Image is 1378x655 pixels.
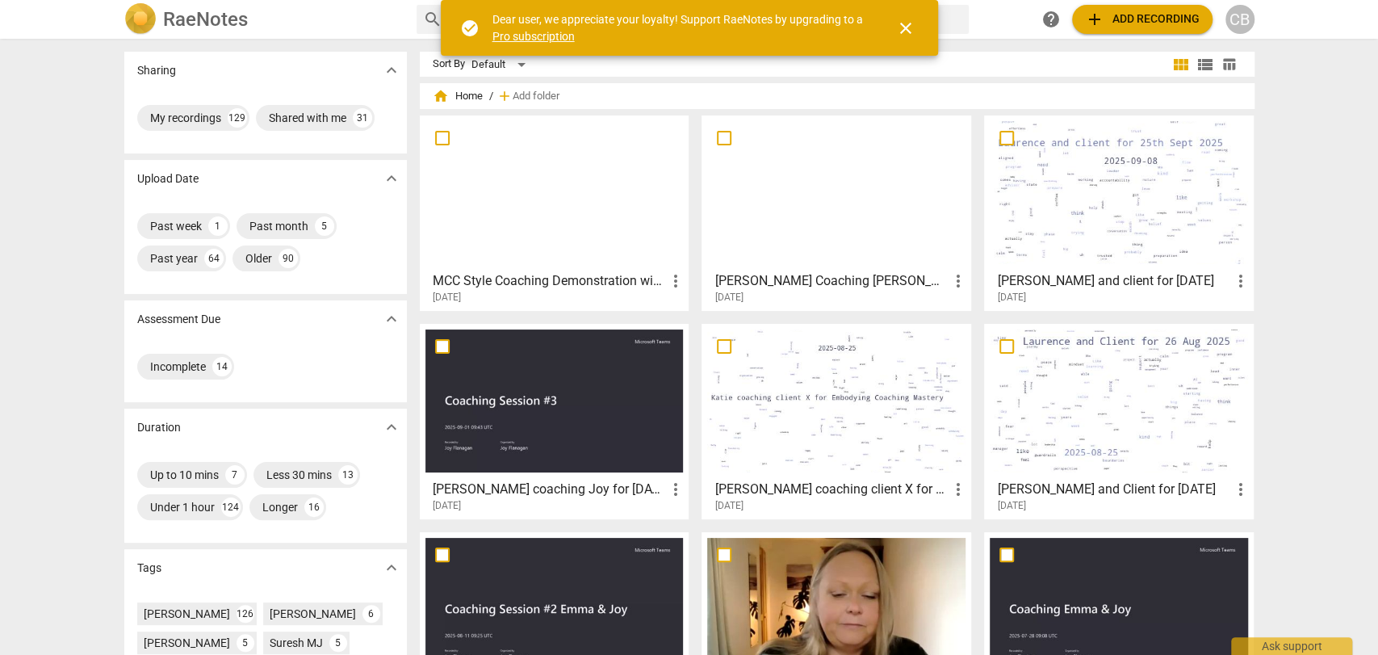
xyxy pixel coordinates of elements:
[1231,637,1352,655] div: Ask support
[896,19,915,38] span: close
[137,311,220,328] p: Assessment Due
[1193,52,1217,77] button: List view
[304,498,324,517] div: 16
[163,8,248,31] h2: RaeNotes
[150,218,202,234] div: Past week
[997,271,1230,291] h3: Laurence and client for 25th Sept 2025
[1169,52,1193,77] button: Tile view
[382,418,401,437] span: expand_more
[1230,480,1250,499] span: more_vert
[1072,5,1213,34] button: Upload
[433,499,461,513] span: [DATE]
[228,108,247,128] div: 129
[492,11,867,44] div: Dear user, we appreciate your loyalty! Support RaeNotes by upgrading to a
[997,499,1025,513] span: [DATE]
[137,419,181,436] p: Duration
[221,498,241,517] div: 124
[1230,271,1250,291] span: more_vert
[471,52,531,78] div: Default
[433,58,465,70] div: Sort By
[266,467,332,483] div: Less 30 mins
[315,216,334,236] div: 5
[513,90,559,103] span: Add folder
[997,480,1230,499] h3: Laurence and Client for 26 Aug 2025
[665,480,685,499] span: more_vert
[262,499,298,515] div: Longer
[150,250,198,267] div: Past year
[382,309,401,329] span: expand_more
[137,560,161,577] p: Tags
[496,88,513,104] span: add
[382,558,401,577] span: expand_more
[714,480,948,499] h3: Katie coaching client X for Embodying Coaching Mastery
[249,218,308,234] div: Past month
[1037,5,1066,34] a: Help
[338,465,358,485] div: 13
[270,606,356,622] div: [PERSON_NAME]
[150,467,219,483] div: Up to 10 mins
[137,170,199,187] p: Upload Date
[382,169,401,188] span: expand_more
[1085,10,1104,29] span: add
[382,61,401,80] span: expand_more
[707,330,965,512] a: [PERSON_NAME] coaching client X for Embodying Coaching Mastery[DATE]
[433,291,461,304] span: [DATE]
[379,166,404,191] button: Show more
[489,90,493,103] span: /
[990,121,1248,304] a: [PERSON_NAME] and client for [DATE][DATE]
[225,465,245,485] div: 7
[150,110,221,126] div: My recordings
[707,121,965,304] a: [PERSON_NAME] Coaching [PERSON_NAME]: ACC Performance Evaluation[DATE]
[329,634,347,652] div: 5
[425,330,684,512] a: [PERSON_NAME] coaching Joy for [DATE][DATE]
[379,307,404,331] button: Show more
[714,291,743,304] span: [DATE]
[208,216,228,236] div: 1
[997,291,1025,304] span: [DATE]
[433,271,666,291] h3: MCC Style Coaching Demonstration with Caroline Beckett
[279,249,298,268] div: 90
[990,330,1248,512] a: [PERSON_NAME] and Client for [DATE][DATE]
[1225,5,1254,34] button: CB
[245,250,272,267] div: Older
[948,271,967,291] span: more_vert
[353,108,372,128] div: 31
[1171,55,1191,74] span: view_module
[124,3,404,36] a: LogoRaeNotes
[379,415,404,439] button: Show more
[150,359,206,375] div: Incomplete
[433,480,666,499] h3: Emma coaching Joy for 8th September
[1217,52,1242,77] button: Table view
[270,635,323,651] div: Suresh MJ
[362,605,380,623] div: 6
[124,3,157,36] img: Logo
[237,634,254,652] div: 5
[425,121,684,304] a: MCC Style Coaching Demonstration with [PERSON_NAME][DATE]
[460,19,480,38] span: check_circle
[144,635,230,651] div: [PERSON_NAME]
[1085,10,1200,29] span: Add recording
[269,110,346,126] div: Shared with me
[204,249,224,268] div: 64
[886,9,925,48] button: Close
[150,499,215,515] div: Under 1 hour
[433,88,483,104] span: Home
[948,480,967,499] span: more_vert
[237,605,254,623] div: 126
[433,88,449,104] span: home
[665,271,685,291] span: more_vert
[1196,55,1215,74] span: view_list
[1221,57,1237,72] span: table_chart
[492,30,575,43] a: Pro subscription
[379,556,404,580] button: Show more
[212,357,232,376] div: 14
[714,271,948,291] h3: Emma Sutherland Coaching Joy: ACC Performance Evaluation
[379,58,404,82] button: Show more
[714,499,743,513] span: [DATE]
[137,62,176,79] p: Sharing
[1041,10,1061,29] span: help
[144,606,230,622] div: [PERSON_NAME]
[423,10,442,29] span: search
